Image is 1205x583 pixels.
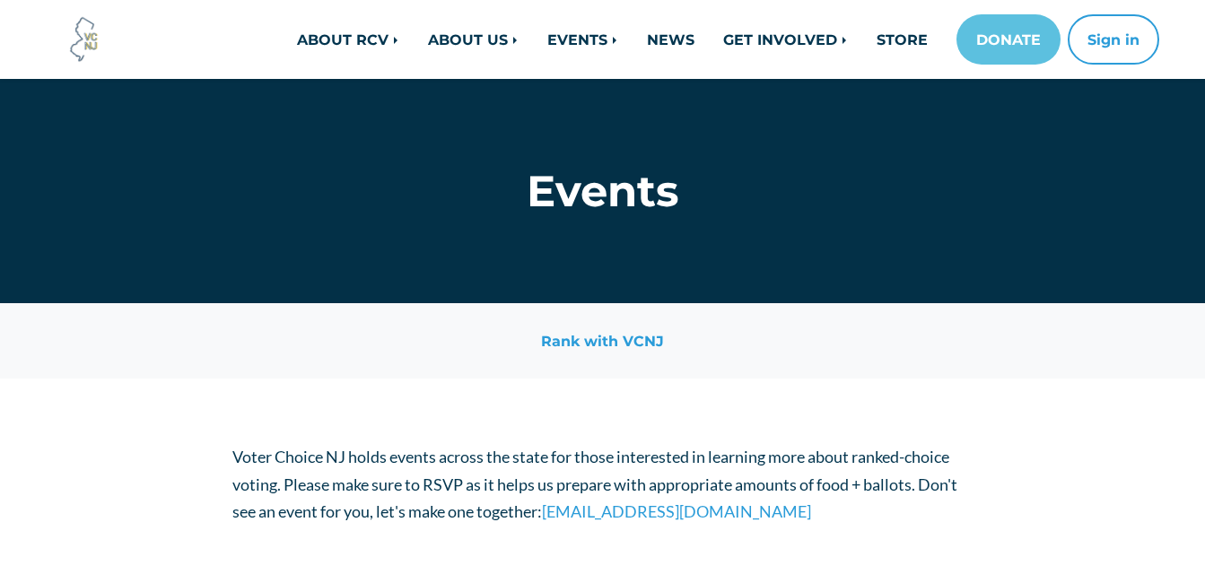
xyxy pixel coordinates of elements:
[709,22,862,57] a: GET INVOLVED
[283,22,414,57] a: ABOUT RCV
[542,501,811,521] a: [EMAIL_ADDRESS][DOMAIN_NAME]
[1068,14,1159,65] button: Sign in or sign up
[633,22,709,57] a: NEWS
[219,14,1159,65] nav: Main navigation
[533,22,633,57] a: EVENTS
[862,22,942,57] a: STORE
[414,22,533,57] a: ABOUT US
[956,14,1061,65] a: DONATE
[525,325,680,357] a: Rank with VCNJ
[232,165,973,217] h1: Events
[232,443,973,526] p: Voter Choice NJ holds events across the state for those interested in learning more about ranked-...
[60,15,109,64] img: Voter Choice NJ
